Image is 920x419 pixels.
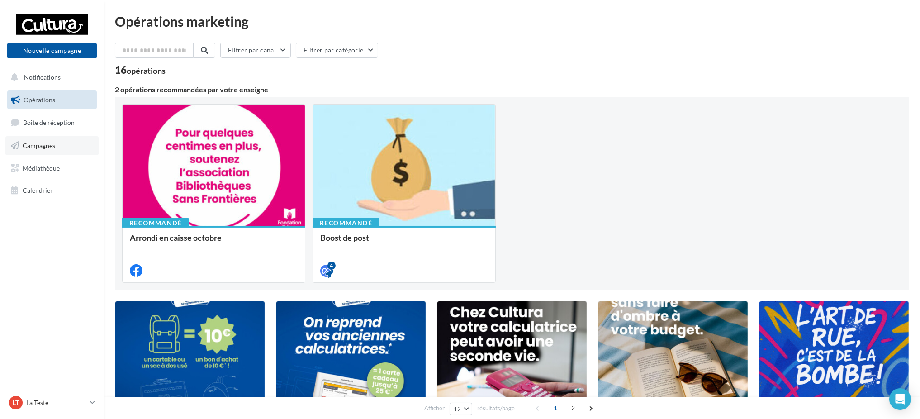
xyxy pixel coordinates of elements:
a: LT La Teste [7,394,97,411]
div: Boost de post [320,233,488,251]
div: 4 [327,262,336,270]
div: opérations [127,67,166,75]
span: résultats/page [477,404,515,413]
span: Médiathèque [23,164,60,171]
div: Opérations marketing [115,14,909,28]
button: Filtrer par canal [220,43,291,58]
span: 12 [454,405,461,413]
div: Arrondi en caisse octobre [130,233,298,251]
a: Boîte de réception [5,113,99,132]
div: 2 opérations recommandées par votre enseigne [115,86,909,93]
button: Filtrer par catégorie [296,43,378,58]
a: Médiathèque [5,159,99,178]
a: Campagnes [5,136,99,155]
button: 12 [450,403,473,415]
div: Open Intercom Messenger [889,388,911,410]
span: 2 [566,401,580,415]
div: 16 [115,65,166,75]
span: Opérations [24,96,55,104]
div: Recommandé [313,218,379,228]
p: La Teste [26,398,86,407]
a: Calendrier [5,181,99,200]
span: Calendrier [23,186,53,194]
button: Nouvelle campagne [7,43,97,58]
span: Boîte de réception [23,119,75,126]
span: Notifications [24,73,61,81]
a: Opérations [5,90,99,110]
span: Afficher [424,404,445,413]
button: Notifications [5,68,95,87]
span: LT [13,398,19,407]
div: Recommandé [122,218,189,228]
span: Campagnes [23,142,55,149]
span: 1 [548,401,563,415]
